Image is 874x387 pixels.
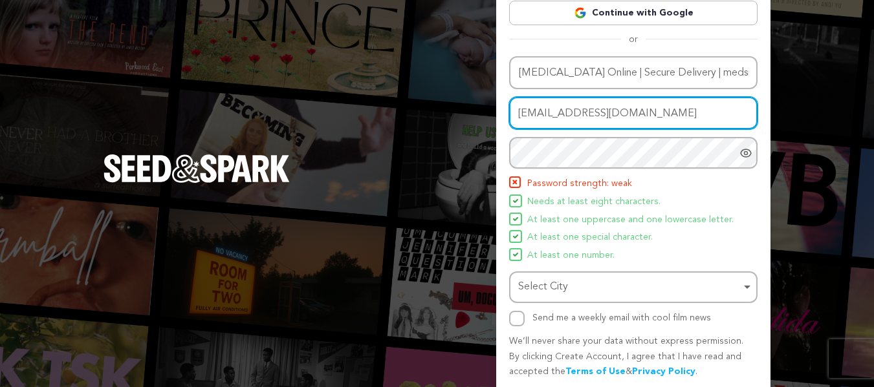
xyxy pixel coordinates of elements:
img: Google logo [574,6,587,19]
a: Seed&Spark Homepage [104,154,290,209]
span: At least one uppercase and one lowercase letter. [527,213,734,228]
img: Seed&Spark Logo [104,154,290,183]
a: Terms of Use [565,367,626,376]
span: At least one number. [527,248,615,264]
input: Name [509,56,758,89]
img: Seed&Spark Icon [513,216,518,222]
span: Needs at least eight characters. [527,194,661,210]
img: Seed&Spark Icon [513,252,518,257]
input: Email address [509,97,758,130]
label: Send me a weekly email with cool film news [532,313,711,322]
span: At least one special character. [527,230,653,246]
span: or [621,33,646,46]
span: Password strength: weak [527,176,632,192]
img: Seed&Spark Icon [513,234,518,239]
a: Show password as plain text. Warning: this will display your password on the screen. [739,147,752,160]
img: Seed&Spark Icon [510,178,519,187]
img: Seed&Spark Icon [513,198,518,204]
p: We’ll never share your data without express permission. By clicking Create Account, I agree that ... [509,334,758,380]
div: Select City [518,278,741,297]
a: Continue with Google [509,1,758,25]
a: Privacy Policy [632,367,695,376]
